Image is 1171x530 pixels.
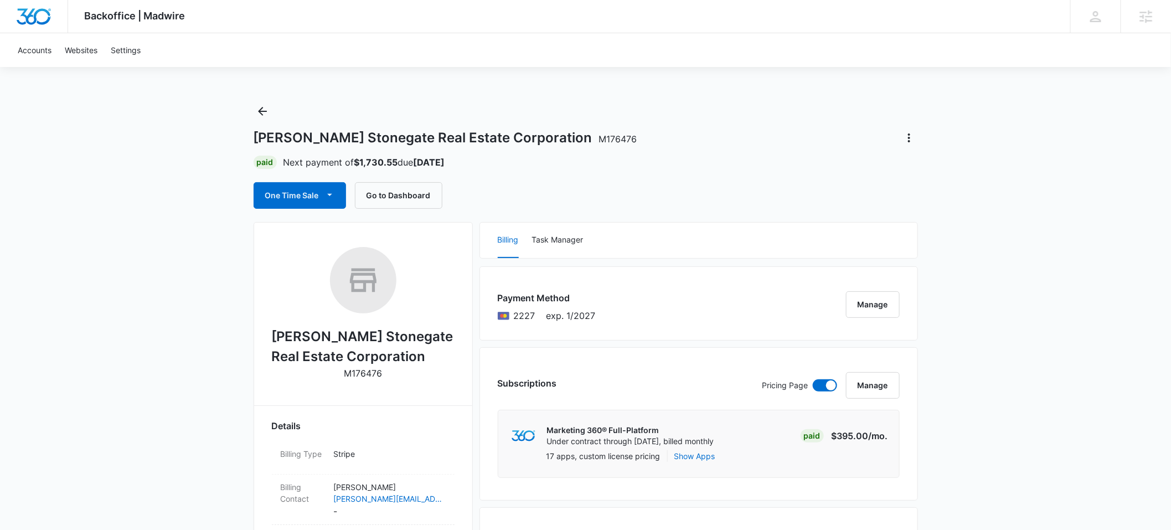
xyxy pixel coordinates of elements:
[498,291,596,305] h3: Payment Method
[344,367,382,380] p: M176476
[281,481,325,505] dt: Billing Contact
[547,425,714,436] p: Marketing 360® Full-Platform
[599,133,637,145] span: M176476
[254,182,346,209] button: One Time Sale
[512,430,535,442] img: marketing360Logo
[272,419,301,433] span: Details
[498,377,557,390] h3: Subscriptions
[254,102,271,120] button: Back
[11,33,58,67] a: Accounts
[546,309,596,322] span: exp. 1/2027
[355,182,442,209] button: Go to Dashboard
[801,429,824,442] div: Paid
[58,33,104,67] a: Websites
[674,450,715,462] button: Show Apps
[254,130,637,146] h1: [PERSON_NAME] Stonegate Real Estate Corporation
[334,481,446,493] p: [PERSON_NAME]
[281,448,325,460] dt: Billing Type
[283,156,445,169] p: Next payment of due
[846,291,900,318] button: Manage
[846,372,900,399] button: Manage
[900,129,918,147] button: Actions
[498,223,519,258] button: Billing
[547,436,714,447] p: Under contract through [DATE], billed monthly
[514,309,535,322] span: Mastercard ending with
[354,157,398,168] strong: $1,730.55
[414,157,445,168] strong: [DATE]
[334,481,446,518] dd: -
[254,156,277,169] div: Paid
[762,379,808,392] p: Pricing Page
[272,441,455,475] div: Billing TypeStripe
[532,223,584,258] button: Task Manager
[832,429,888,442] p: $395.00
[272,327,455,367] h2: [PERSON_NAME] Stonegate Real Estate Corporation
[104,33,147,67] a: Settings
[546,450,661,462] p: 17 apps, custom license pricing
[272,475,455,525] div: Billing Contact[PERSON_NAME][PERSON_NAME][EMAIL_ADDRESS][DOMAIN_NAME]-
[334,493,446,505] a: [PERSON_NAME][EMAIL_ADDRESS][DOMAIN_NAME]
[85,10,185,22] span: Backoffice | Madwire
[869,430,888,441] span: /mo.
[334,448,446,460] p: Stripe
